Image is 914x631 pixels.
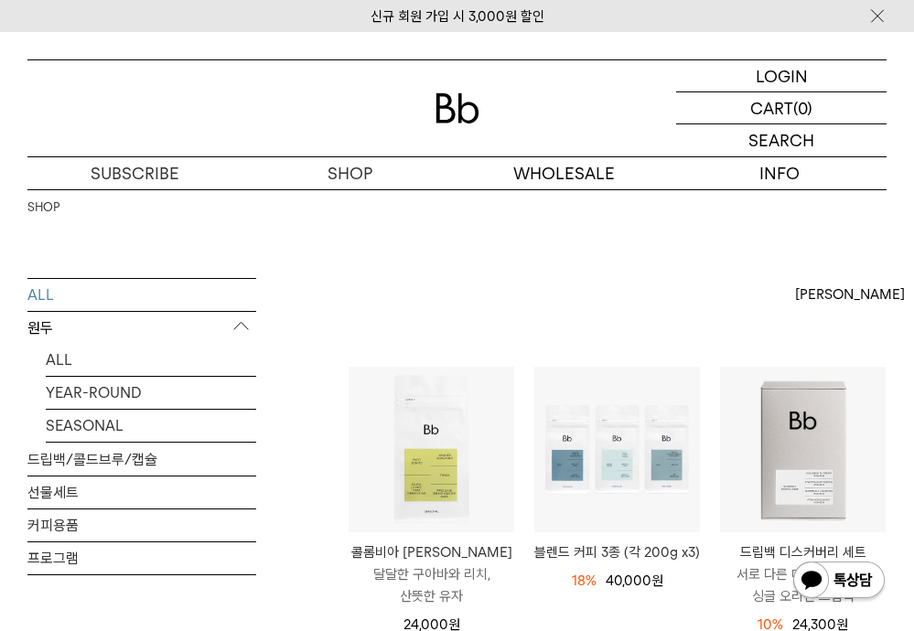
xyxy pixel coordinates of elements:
img: 로고 [435,93,479,123]
a: 선물세트 [27,476,256,508]
p: 원두 [27,312,256,345]
a: 프로그램 [27,542,256,574]
img: 카카오톡 채널 1:1 채팅 버튼 [791,560,887,604]
span: 40,000 [606,572,663,589]
a: 드립백/콜드브루/캡슐 [27,444,256,476]
p: (0) [793,92,812,123]
p: 서로 다른 매력의 네 가지 싱글 오리진 드립백 [720,563,886,607]
img: 콜롬비아 파티오 보니토 [349,367,514,532]
a: 신규 회원 가입 시 3,000원 할인 [371,8,544,25]
a: SHOP [27,198,59,217]
a: 드립백 디스커버리 세트 서로 다른 매력의 네 가지 싱글 오리진 드립백 [720,541,886,607]
a: SEASONAL [46,410,256,442]
a: LOGIN [676,60,887,92]
p: LOGIN [756,60,808,91]
p: 콜롬비아 [PERSON_NAME] [349,541,514,563]
p: SEARCH [748,124,814,156]
p: 달달한 구아바와 리치, 산뜻한 유자 [349,563,514,607]
a: CART (0) [676,92,887,124]
p: WHOLESALE [457,157,672,189]
span: 원 [651,572,663,589]
img: 드립백 디스커버리 세트 [720,367,886,532]
span: [PERSON_NAME] [795,283,905,305]
a: 블렌드 커피 3종 (각 200g x3) [534,541,700,563]
a: ALL [27,279,256,311]
p: 드립백 디스커버리 세트 [720,541,886,563]
a: 콜롬비아 [PERSON_NAME] 달달한 구아바와 리치, 산뜻한 유자 [349,541,514,607]
a: ALL [46,344,256,376]
p: CART [750,92,793,123]
a: SUBSCRIBE [27,157,242,189]
img: 블렌드 커피 3종 (각 200g x3) [534,367,700,532]
div: 18% [572,570,597,592]
a: 커피용품 [27,509,256,541]
a: SHOP [242,157,457,189]
a: YEAR-ROUND [46,377,256,409]
p: INFO [672,157,887,189]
